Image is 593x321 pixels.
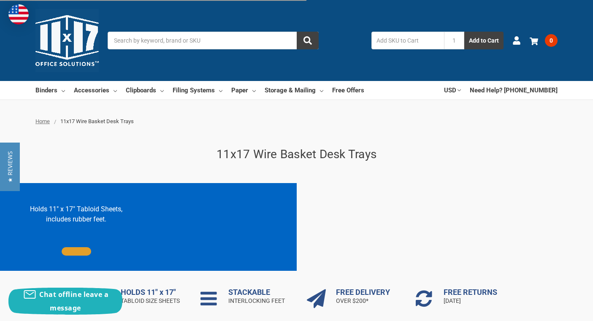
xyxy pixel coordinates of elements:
p: INTERLOCKING FEET [228,297,292,305]
a: Storage & Mailing [265,81,323,100]
div: Rocket [307,289,326,308]
span: Holds 11" x 17" Tabloid Sheets, [30,205,122,213]
div: Rocket [416,289,432,308]
p: [DATE] [444,297,508,305]
input: Add SKU to Cart [371,32,444,49]
div: Rocket [200,289,217,308]
span: ★ Reviews [6,151,14,183]
a: USD [444,81,461,100]
a: Binders [35,81,65,100]
h3: STACKABLE [228,288,292,297]
h3: FREE RETURNS [444,288,508,297]
img: duty and tax information for United States [8,4,29,24]
a: Home [35,118,50,124]
img: 11x17.com [35,9,99,72]
span: 11x17 Wire Basket Desk Trays [60,118,134,124]
p: OVER $200* [336,297,400,305]
span: Chat offline leave a message [39,290,108,313]
h3: HOLDS 11" x 17" [121,288,185,297]
a: Clipboards [126,81,164,100]
button: Chat offline leave a message [8,288,122,315]
p: TABLOID SIZE SHEETS [121,297,185,305]
h1: 11x17 Wire Basket Desk Trays [35,146,558,163]
a: Filing Systems [173,81,222,100]
input: Search by keyword, brand or SKU [108,32,319,49]
span: 0 [545,34,558,47]
button: Add to Cart [464,32,504,49]
a: Free Offers [332,81,364,100]
a: 0 [530,30,558,51]
span: includes rubber feet. [46,215,106,223]
a: Accessories [74,81,117,100]
a: Paper [231,81,256,100]
h3: FREE DELIVERY [336,288,400,297]
iframe: Google Customer Reviews [523,298,593,321]
a: Need Help? [PHONE_NUMBER] [470,81,558,100]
